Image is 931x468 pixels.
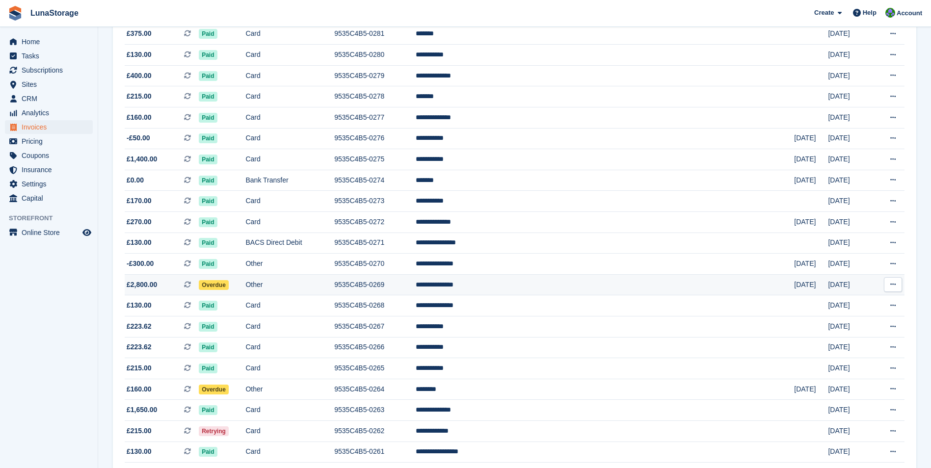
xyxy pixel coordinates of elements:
a: menu [5,78,93,91]
span: Paid [199,238,217,248]
td: [DATE] [828,233,872,254]
span: Paid [199,259,217,269]
span: Account [897,8,922,18]
td: 9535C4B5-0268 [334,295,415,316]
span: Online Store [22,226,80,239]
a: menu [5,191,93,205]
span: Paid [199,50,217,60]
td: Card [245,358,334,379]
td: 9535C4B5-0266 [334,337,415,358]
span: Paid [199,29,217,39]
td: [DATE] [828,45,872,66]
span: Paid [199,217,217,227]
td: Card [245,149,334,170]
span: -£50.00 [127,133,150,143]
td: [DATE] [794,149,828,170]
span: Paid [199,322,217,332]
td: 9535C4B5-0274 [334,170,415,191]
td: [DATE] [828,316,872,337]
td: [DATE] [794,212,828,233]
span: £223.62 [127,342,152,352]
span: £223.62 [127,321,152,332]
span: £1,650.00 [127,405,157,415]
a: menu [5,106,93,120]
span: Paid [199,71,217,81]
span: Storefront [9,213,98,223]
span: Invoices [22,120,80,134]
td: [DATE] [828,274,872,295]
span: Paid [199,133,217,143]
td: [DATE] [794,274,828,295]
span: Paid [199,155,217,164]
td: Card [245,24,334,45]
td: 9535C4B5-0277 [334,107,415,129]
td: [DATE] [828,420,872,442]
a: menu [5,163,93,177]
span: Paid [199,364,217,373]
span: Tasks [22,49,80,63]
td: 9535C4B5-0270 [334,254,415,275]
td: [DATE] [828,107,872,129]
a: menu [5,134,93,148]
span: Paid [199,342,217,352]
span: Retrying [199,426,229,436]
span: £160.00 [127,112,152,123]
td: Card [245,191,334,212]
a: LunaStorage [27,5,82,21]
td: 9535C4B5-0280 [334,45,415,66]
span: Paid [199,447,217,457]
span: £160.00 [127,384,152,394]
td: 9535C4B5-0269 [334,274,415,295]
span: Capital [22,191,80,205]
td: [DATE] [828,170,872,191]
td: 9535C4B5-0278 [334,86,415,107]
a: menu [5,35,93,49]
td: Card [245,107,334,129]
span: £2,800.00 [127,280,157,290]
td: 9535C4B5-0271 [334,233,415,254]
td: 9535C4B5-0276 [334,128,415,149]
span: Home [22,35,80,49]
td: 9535C4B5-0267 [334,316,415,337]
td: Other [245,379,334,400]
a: menu [5,177,93,191]
td: [DATE] [828,86,872,107]
span: Paid [199,196,217,206]
td: [DATE] [828,191,872,212]
td: Card [245,400,334,421]
td: [DATE] [828,400,872,421]
span: £215.00 [127,363,152,373]
td: [DATE] [828,24,872,45]
td: Card [245,65,334,86]
td: BACS Direct Debit [245,233,334,254]
td: 9535C4B5-0273 [334,191,415,212]
a: Preview store [81,227,93,238]
td: Card [245,128,334,149]
span: £130.00 [127,50,152,60]
td: 9535C4B5-0265 [334,358,415,379]
span: £215.00 [127,91,152,102]
td: 9535C4B5-0263 [334,400,415,421]
span: Paid [199,92,217,102]
span: Subscriptions [22,63,80,77]
td: 9535C4B5-0279 [334,65,415,86]
td: Card [245,337,334,358]
span: £270.00 [127,217,152,227]
img: Cathal Vaughan [885,8,895,18]
span: £215.00 [127,426,152,436]
td: 9535C4B5-0281 [334,24,415,45]
span: £375.00 [127,28,152,39]
a: menu [5,92,93,105]
td: [DATE] [794,170,828,191]
td: Card [245,420,334,442]
span: CRM [22,92,80,105]
td: [DATE] [828,254,872,275]
span: £400.00 [127,71,152,81]
span: Paid [199,113,217,123]
td: 9535C4B5-0262 [334,420,415,442]
td: Card [245,45,334,66]
a: menu [5,49,93,63]
span: Coupons [22,149,80,162]
span: £0.00 [127,175,144,185]
td: Card [245,295,334,316]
